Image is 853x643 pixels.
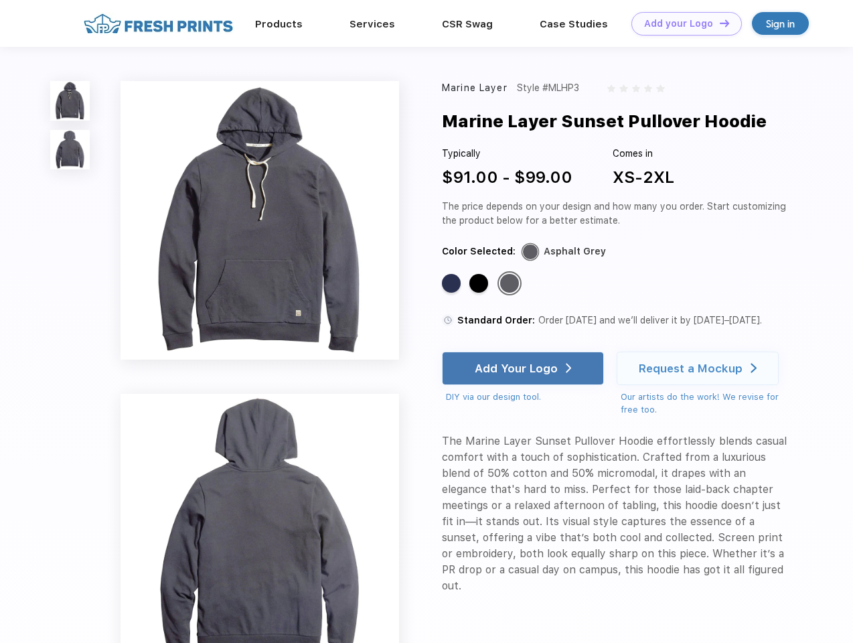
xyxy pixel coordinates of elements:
img: gray_star.svg [619,84,627,92]
div: Request a Mockup [639,362,743,375]
img: DT [720,19,729,27]
img: func=resize&h=100 [50,81,90,121]
div: Sign in [766,16,795,31]
span: Standard Order: [457,315,535,326]
img: white arrow [751,363,757,373]
div: Color Selected: [442,244,516,259]
a: CSR Swag [442,18,493,30]
a: Products [255,18,303,30]
img: gray_star.svg [632,84,640,92]
div: DIY via our design tool. [446,390,604,404]
div: The Marine Layer Sunset Pullover Hoodie effortlessly blends casual comfort with a touch of sophis... [442,433,791,594]
div: Black [469,274,488,293]
div: Typically [442,147,572,161]
span: Order [DATE] and we’ll deliver it by [DATE]–[DATE]. [538,315,762,326]
img: func=resize&h=100 [50,130,90,169]
div: Asphalt Grey [500,274,519,293]
img: func=resize&h=640 [121,81,399,360]
div: Our artists do the work! We revise for free too. [621,390,791,417]
div: $91.00 - $99.00 [442,165,572,190]
div: Style #MLHP3 [517,81,579,95]
div: True Navy [442,274,461,293]
img: gray_star.svg [644,84,652,92]
div: Asphalt Grey [544,244,606,259]
img: white arrow [566,363,572,373]
div: Add Your Logo [475,362,558,375]
img: fo%20logo%202.webp [80,12,237,35]
div: Marine Layer Sunset Pullover Hoodie [442,109,767,134]
img: gray_star.svg [607,84,615,92]
div: Add your Logo [644,18,713,29]
div: The price depends on your design and how many you order. Start customizing the product below for ... [442,200,791,228]
div: XS-2XL [613,165,674,190]
div: Marine Layer [442,81,508,95]
img: standard order [442,314,454,326]
img: gray_star.svg [656,84,664,92]
a: Services [350,18,395,30]
div: Comes in [613,147,674,161]
a: Sign in [752,12,809,35]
